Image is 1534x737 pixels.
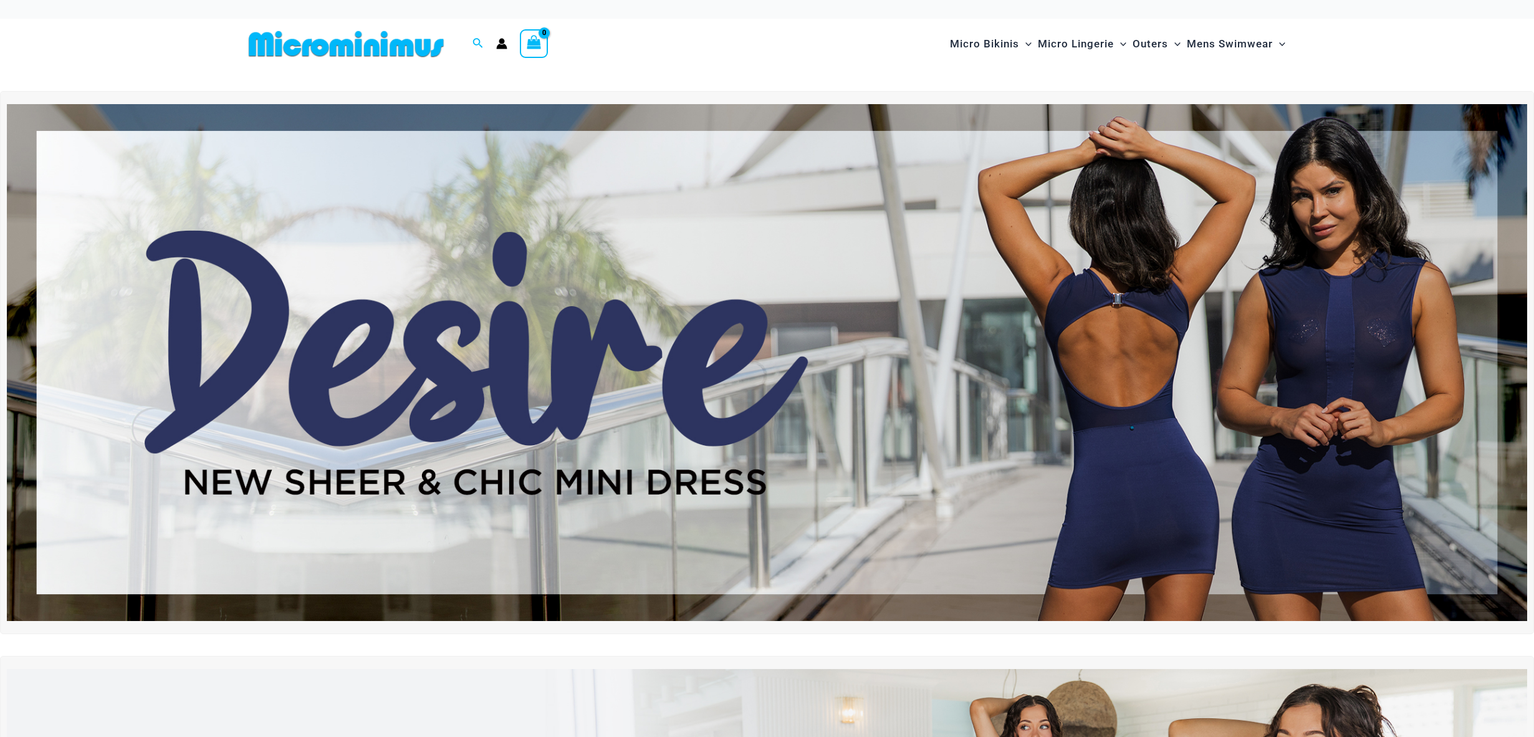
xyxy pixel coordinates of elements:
[1035,25,1129,63] a: Micro LingerieMenu ToggleMenu Toggle
[1168,28,1181,60] span: Menu Toggle
[7,104,1527,621] img: Desire me Navy Dress
[1114,28,1126,60] span: Menu Toggle
[496,38,507,49] a: Account icon link
[1184,25,1288,63] a: Mens SwimwearMenu ToggleMenu Toggle
[1129,25,1184,63] a: OutersMenu ToggleMenu Toggle
[244,30,449,58] img: MM SHOP LOGO FLAT
[520,29,549,58] a: View Shopping Cart, empty
[950,28,1019,60] span: Micro Bikinis
[472,36,484,52] a: Search icon link
[1038,28,1114,60] span: Micro Lingerie
[945,23,1291,65] nav: Site Navigation
[1273,28,1285,60] span: Menu Toggle
[1187,28,1273,60] span: Mens Swimwear
[947,25,1035,63] a: Micro BikinisMenu ToggleMenu Toggle
[1019,28,1032,60] span: Menu Toggle
[1133,28,1168,60] span: Outers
